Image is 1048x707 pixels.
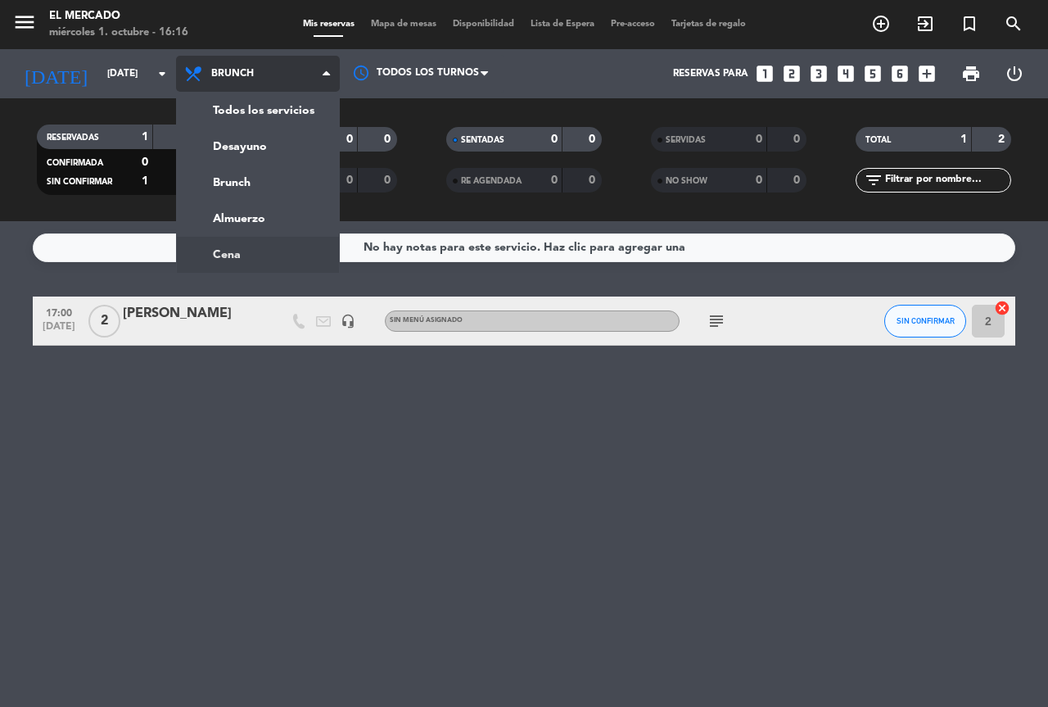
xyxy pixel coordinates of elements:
span: 17:00 [38,302,79,321]
a: Todos los servicios [177,93,339,129]
strong: 0 [346,174,353,186]
i: menu [12,10,37,34]
strong: 2 [998,134,1008,145]
i: looks_one [754,63,775,84]
i: subject [707,311,726,331]
span: NO SHOW [666,177,707,185]
i: looks_5 [862,63,883,84]
span: 2 [88,305,120,338]
strong: 1 [960,134,967,145]
i: headset_mic [341,314,355,329]
i: looks_3 [808,63,829,84]
input: Filtrar por nombre... [883,171,1010,189]
strong: 0 [551,134,558,145]
span: RESERVADAS [47,134,99,142]
span: SIN CONFIRMAR [897,316,955,325]
span: print [961,64,981,84]
span: SIN CONFIRMAR [47,178,112,186]
strong: 0 [793,134,803,145]
i: looks_6 [889,63,910,84]
i: exit_to_app [915,14,935,34]
i: looks_4 [835,63,856,84]
strong: 0 [551,174,558,186]
strong: 0 [589,174,599,186]
span: Pre-acceso [603,20,663,29]
a: Almuerzo [177,201,339,237]
span: Sin menú asignado [390,317,463,324]
a: Cena [177,237,339,273]
a: Desayuno [177,129,339,165]
div: No hay notas para este servicio. Haz clic para agregar una [364,238,685,257]
i: add_box [916,63,937,84]
span: SENTADAS [461,136,504,144]
i: cancel [994,300,1010,316]
span: TOTAL [865,136,891,144]
a: Brunch [177,165,339,201]
span: Tarjetas de regalo [663,20,754,29]
strong: 0 [793,174,803,186]
span: CONFIRMADA [47,159,103,167]
button: menu [12,10,37,40]
span: Mapa de mesas [363,20,445,29]
strong: 0 [384,134,394,145]
i: turned_in_not [960,14,979,34]
strong: 0 [346,134,353,145]
i: arrow_drop_down [152,64,172,84]
div: LOG OUT [992,49,1036,98]
div: miércoles 1. octubre - 16:16 [49,25,188,41]
span: Lista de Espera [522,20,603,29]
strong: 0 [756,134,762,145]
span: Reservas para [673,68,748,79]
i: add_circle_outline [871,14,891,34]
span: Disponibilidad [445,20,522,29]
strong: 1 [142,175,148,187]
strong: 0 [384,174,394,186]
span: SERVIDAS [666,136,706,144]
i: [DATE] [12,56,99,92]
i: power_settings_new [1005,64,1024,84]
span: Mis reservas [295,20,363,29]
span: Brunch [211,68,254,79]
div: El Mercado [49,8,188,25]
span: [DATE] [38,321,79,340]
i: looks_two [781,63,802,84]
i: search [1004,14,1023,34]
strong: 0 [589,134,599,145]
strong: 1 [142,131,148,143]
button: SIN CONFIRMAR [884,305,966,338]
strong: 0 [756,174,762,186]
strong: 0 [142,156,148,168]
div: [PERSON_NAME] [123,303,262,324]
span: RE AGENDADA [461,177,522,185]
i: filter_list [864,170,883,190]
